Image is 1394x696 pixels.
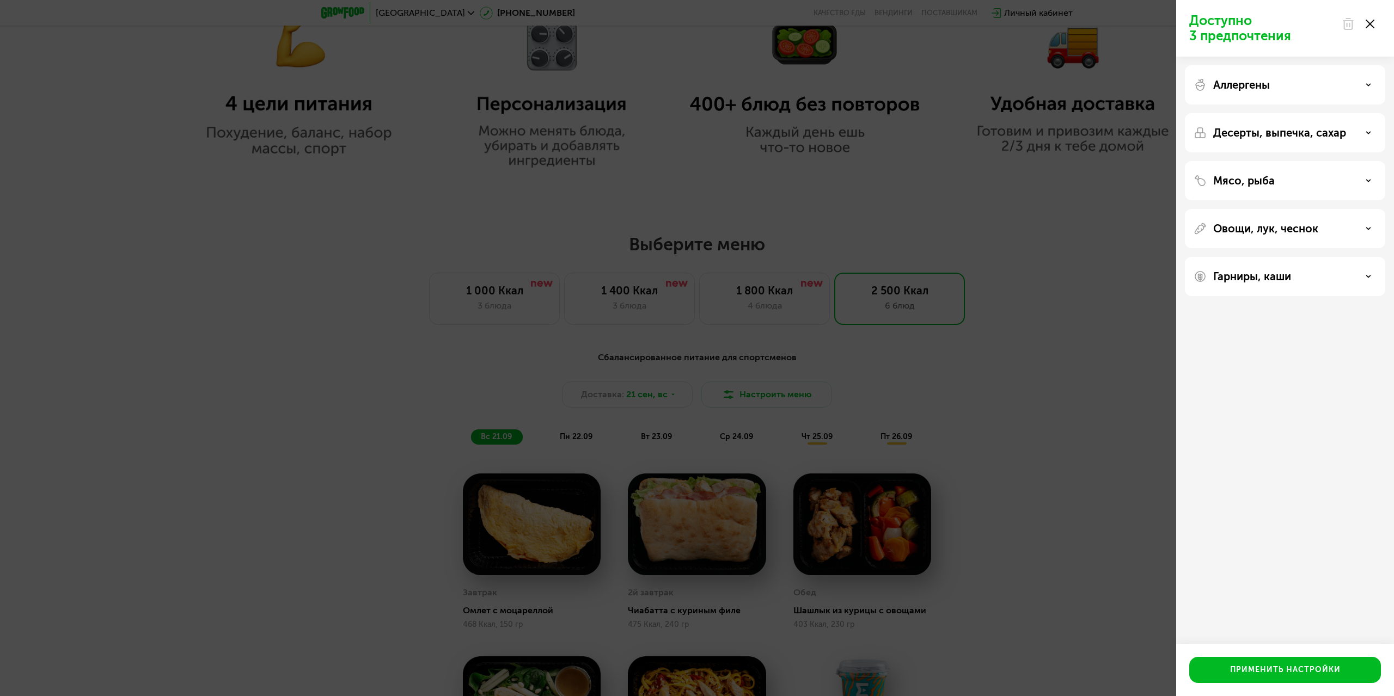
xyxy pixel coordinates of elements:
[1213,78,1270,91] p: Аллергены
[1213,270,1291,283] p: Гарниры, каши
[1213,222,1318,235] p: Овощи, лук, чеснок
[1213,126,1346,139] p: Десерты, выпечка, сахар
[1189,657,1381,683] button: Применить настройки
[1230,664,1341,675] div: Применить настройки
[1213,174,1275,187] p: Мясо, рыба
[1189,13,1335,44] p: Доступно 3 предпочтения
